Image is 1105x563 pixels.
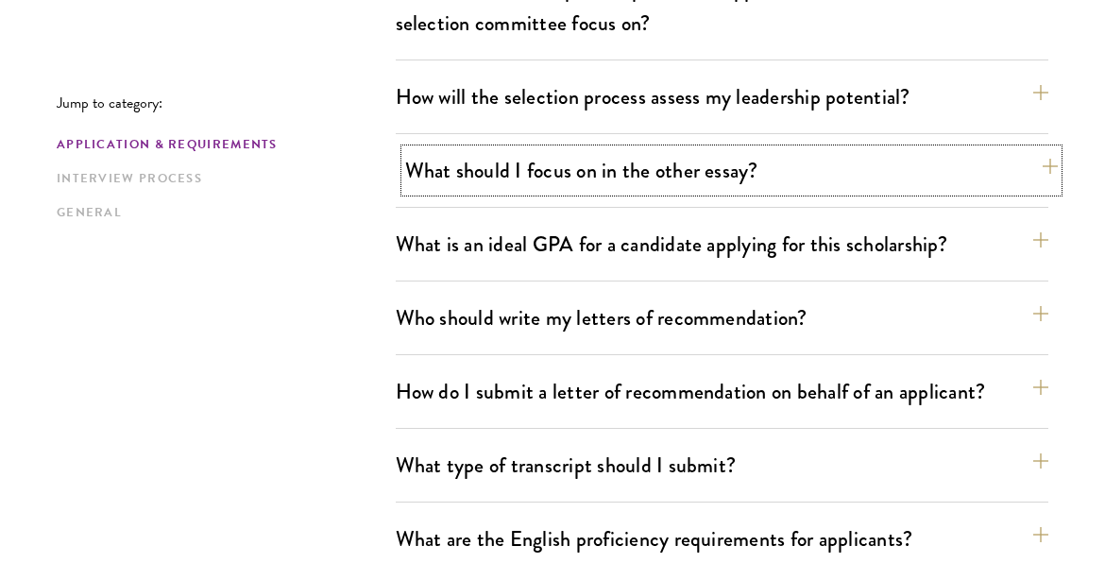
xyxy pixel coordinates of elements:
[57,135,384,155] a: Application & Requirements
[57,169,384,189] a: Interview Process
[396,370,1048,413] button: How do I submit a letter of recommendation on behalf of an applicant?
[396,297,1048,339] button: Who should write my letters of recommendation?
[396,444,1048,486] button: What type of transcript should I submit?
[405,149,1058,192] button: What should I focus on in the other essay?
[396,518,1048,560] button: What are the English proficiency requirements for applicants?
[396,76,1048,118] button: How will the selection process assess my leadership potential?
[396,223,1048,265] button: What is an ideal GPA for a candidate applying for this scholarship?
[57,203,384,223] a: General
[57,94,396,111] p: Jump to category:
